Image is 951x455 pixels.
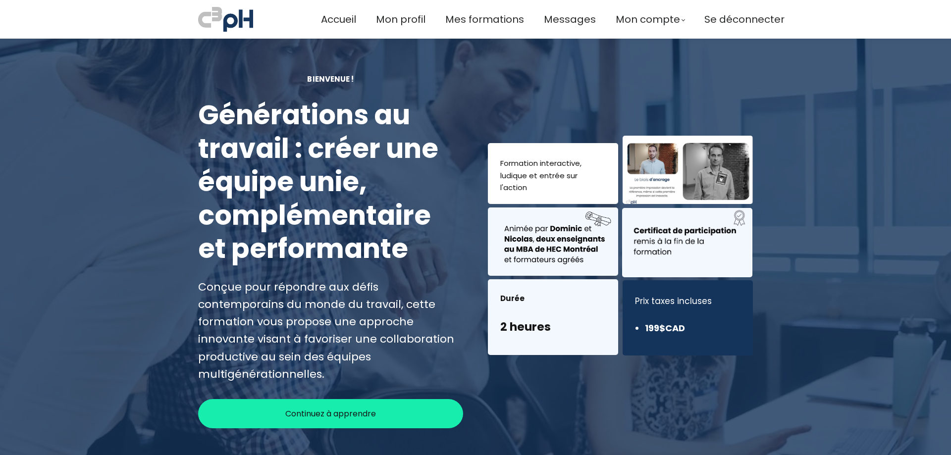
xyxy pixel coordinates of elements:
font: Conçue pour répondre aux défis contemporains du monde du travail, cette formation vous propose un... [198,279,454,382]
font: Générations au travail : créer une équipe unie, complémentaire et performante [198,96,438,267]
font: 199$CAD [645,322,685,334]
span: Continuez à apprendre [285,407,376,420]
a: Mes formations [445,11,524,28]
font: Prix ​​taxes incluses [635,295,712,307]
a: Messages [544,11,596,28]
a: Se déconnecter [704,11,785,28]
span: Mon compte [616,11,680,28]
a: Accueil [321,11,356,28]
font: Formation interactive, ludique et entrée sur l'action [500,158,581,193]
font: Bienvenue ! [307,74,354,84]
font: 2 heures [500,319,551,335]
img: a70bc7685e0efc0bd0b04b3506828469.jpeg [198,5,253,34]
font: Durée [500,293,525,303]
a: Mon profil [376,11,425,28]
